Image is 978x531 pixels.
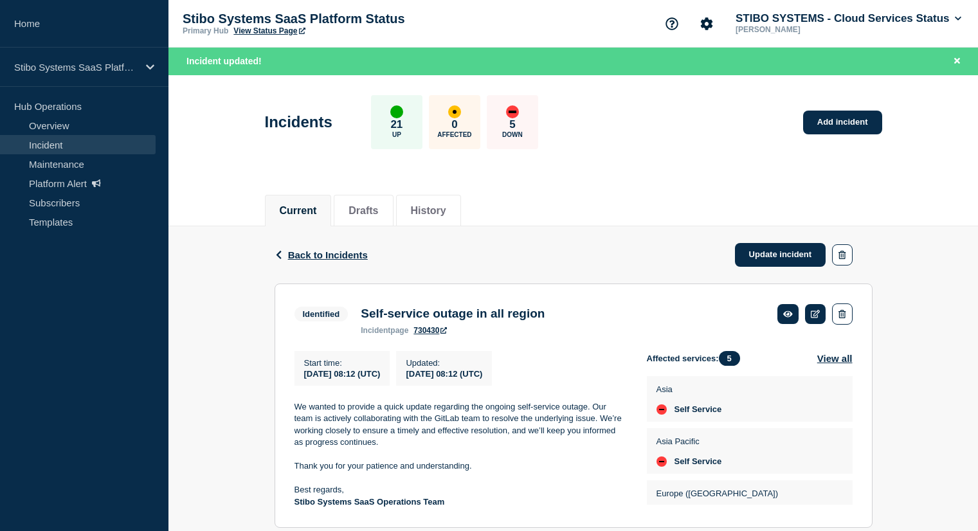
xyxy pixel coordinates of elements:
p: Stibo Systems SaaS Platform Status [14,62,138,73]
button: Current [280,205,317,217]
p: Up [392,131,401,138]
span: 5 [719,351,740,366]
div: down [657,456,667,467]
button: Back to Incidents [275,249,368,260]
span: [DATE] 08:12 (UTC) [304,369,381,379]
div: [DATE] 08:12 (UTC) [406,368,482,379]
p: Europe ([GEOGRAPHIC_DATA]) [657,489,779,498]
p: Start time : [304,358,381,368]
p: Affected [437,131,471,138]
span: Self Service [675,404,722,415]
p: Down [502,131,523,138]
p: Primary Hub [183,26,228,35]
span: Back to Incidents [288,249,368,260]
p: Updated : [406,358,482,368]
button: Account settings [693,10,720,37]
div: up [390,105,403,118]
button: Drafts [349,205,378,217]
div: down [506,105,519,118]
button: History [411,205,446,217]
button: STIBO SYSTEMS - Cloud Services Status [733,12,964,25]
p: 5 [509,118,515,131]
p: 21 [390,118,403,131]
span: Self Service [675,456,722,467]
p: 0 [451,118,457,131]
p: Thank you for your patience and understanding. [294,460,626,472]
h3: Self-service outage in all region [361,307,545,321]
button: Support [658,10,685,37]
p: Asia [657,384,722,394]
p: Best regards, [294,484,626,496]
a: Add incident [803,111,882,134]
div: affected [448,105,461,118]
button: View all [817,351,853,366]
span: incident [361,326,390,335]
h1: Incidents [265,113,332,131]
span: Affected services: [647,351,747,366]
a: 730430 [413,326,447,335]
p: [PERSON_NAME] [733,25,867,34]
a: View Status Page [233,26,305,35]
p: Asia Pacific [657,437,722,446]
a: Update incident [735,243,826,267]
p: We wanted to provide a quick update regarding the ongoing self-service outage. Our team is active... [294,401,626,449]
span: Incident updated! [186,56,262,66]
p: Stibo Systems SaaS Platform Status [183,12,440,26]
div: down [657,404,667,415]
p: page [361,326,408,335]
strong: Stibo Systems SaaS Operations Team [294,497,445,507]
button: Close banner [949,54,965,69]
span: Identified [294,307,349,321]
